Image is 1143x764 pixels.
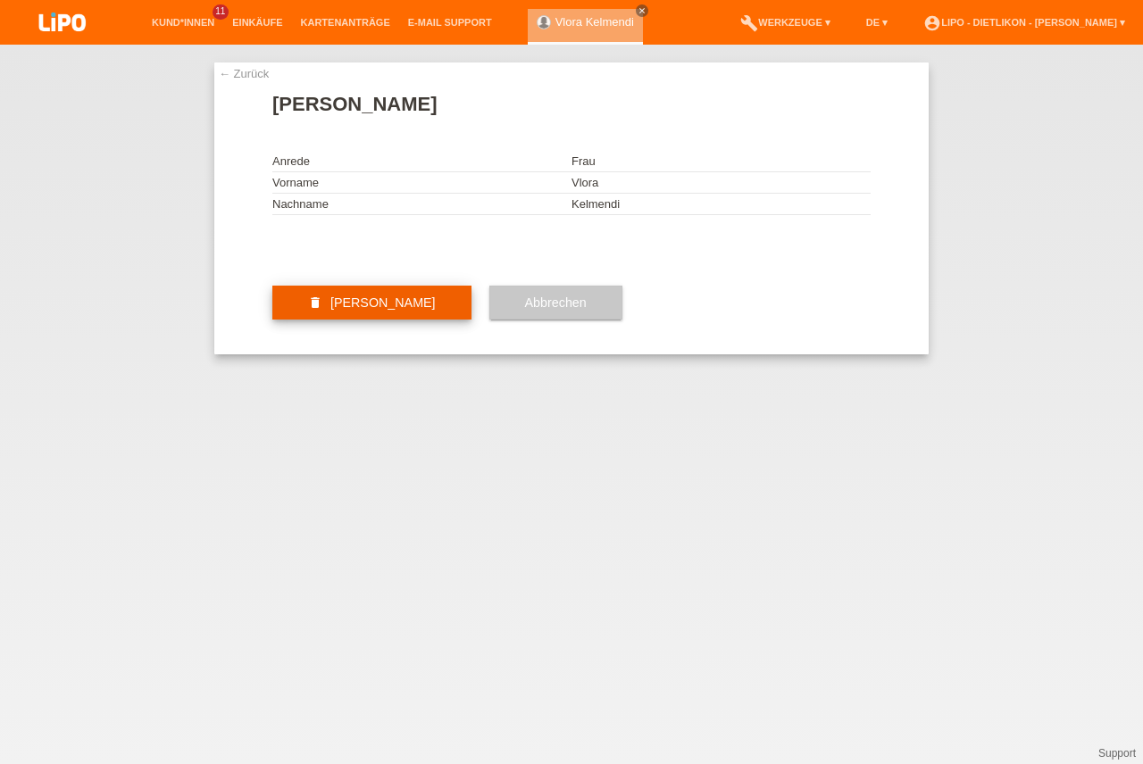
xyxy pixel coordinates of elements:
[914,17,1134,28] a: account_circleLIPO - Dietlikon - [PERSON_NAME] ▾
[219,67,269,80] a: ← Zurück
[272,286,471,320] button: delete [PERSON_NAME]
[330,295,436,310] span: [PERSON_NAME]
[272,151,571,172] td: Anrede
[272,93,871,115] h1: [PERSON_NAME]
[308,295,322,310] i: delete
[18,37,107,50] a: LIPO pay
[731,17,839,28] a: buildWerkzeuge ▾
[292,17,399,28] a: Kartenanträge
[636,4,648,17] a: close
[272,194,571,215] td: Nachname
[399,17,501,28] a: E-Mail Support
[1098,747,1136,760] a: Support
[272,172,571,194] td: Vorname
[555,15,634,29] a: Vlora Kelmendi
[525,295,587,310] span: Abbrechen
[143,17,223,28] a: Kund*innen
[740,14,758,32] i: build
[489,286,622,320] button: Abbrechen
[223,17,291,28] a: Einkäufe
[857,17,897,28] a: DE ▾
[213,4,229,20] span: 11
[571,172,871,194] td: Vlora
[571,151,871,172] td: Frau
[571,194,871,215] td: Kelmendi
[923,14,941,32] i: account_circle
[638,6,647,15] i: close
